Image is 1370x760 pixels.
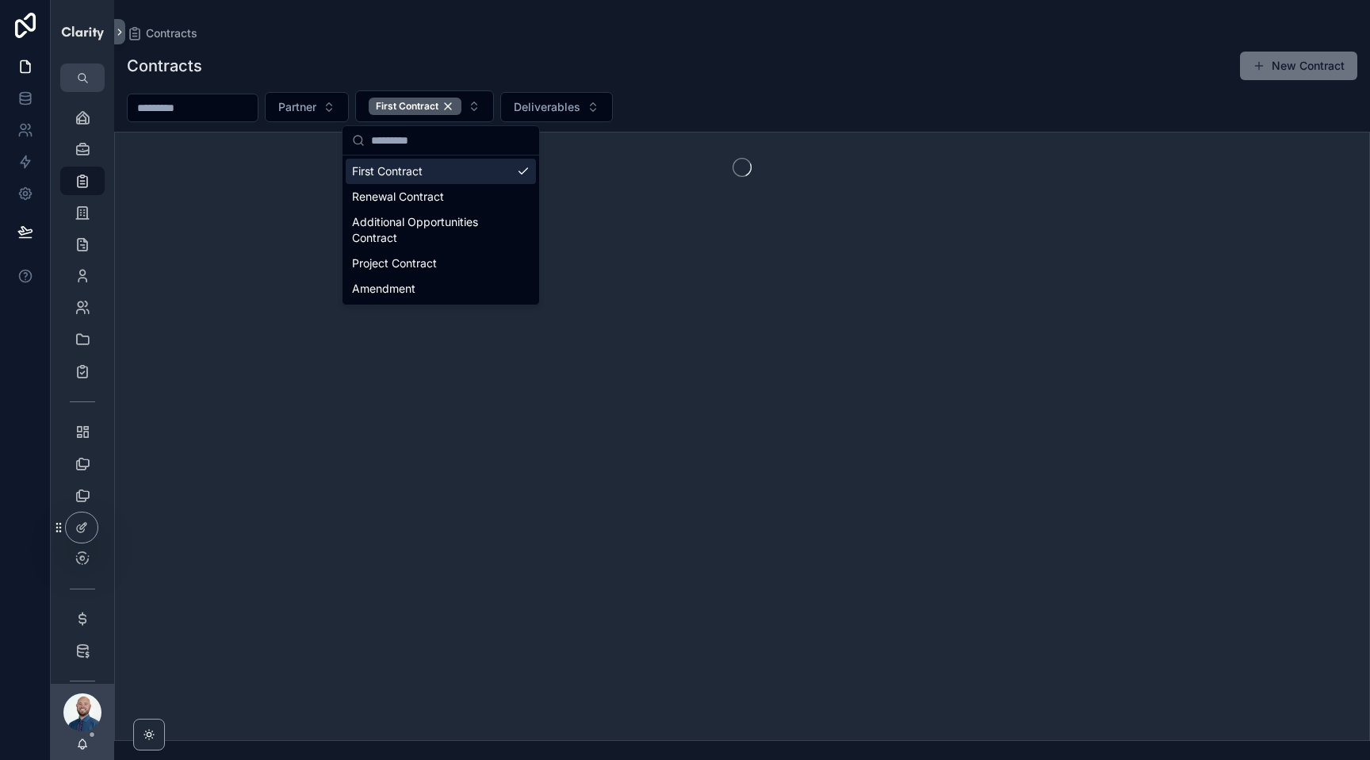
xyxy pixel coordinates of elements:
[346,209,536,251] div: Additional Opportunities Contract
[500,92,613,122] button: Select Button
[346,251,536,276] div: Project Contract
[346,159,536,184] div: First Contract
[355,90,494,122] button: Select Button
[127,55,202,77] h1: Contracts
[51,92,114,684] div: scrollable content
[369,98,461,115] button: Unselect FIRST_CONTRACT
[265,92,349,122] button: Select Button
[60,19,105,44] img: App logo
[278,99,316,115] span: Partner
[514,99,580,115] span: Deliverables
[346,184,536,209] div: Renewal Contract
[146,25,197,41] span: Contracts
[342,155,539,305] div: Suggestions
[1240,52,1357,80] button: New Contract
[127,25,197,41] a: Contracts
[346,276,536,301] div: Amendment
[369,98,461,115] div: First Contract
